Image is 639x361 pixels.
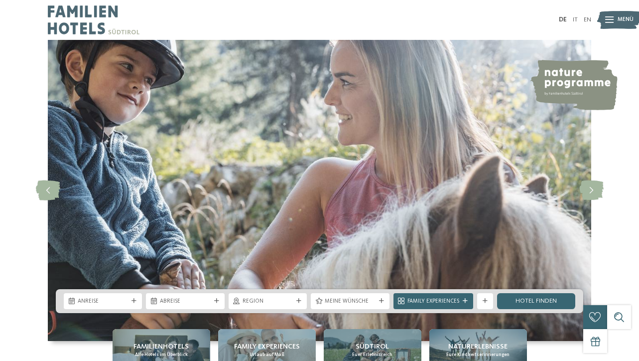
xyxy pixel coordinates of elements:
[448,342,508,352] span: Naturerlebnisse
[497,293,575,309] a: Hotel finden
[584,16,591,23] a: EN
[530,60,618,110] img: nature programme by Familienhotels Südtirol
[559,16,567,23] a: DE
[234,342,300,352] span: Family Experiences
[133,342,189,352] span: Familienhotels
[160,298,210,306] span: Abreise
[48,40,591,341] img: Familienhotels Südtirol: The happy family places
[78,298,128,306] span: Anreise
[446,352,510,358] span: Eure Kindheitserinnerungen
[250,352,284,358] span: Urlaub auf Maß
[356,342,389,352] span: Südtirol
[135,352,188,358] span: Alle Hotels im Überblick
[407,298,459,306] span: Family Experiences
[243,298,293,306] span: Region
[573,16,578,23] a: IT
[352,352,392,358] span: Euer Erlebnisreich
[618,16,634,24] span: Menü
[325,298,375,306] span: Meine Wünsche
